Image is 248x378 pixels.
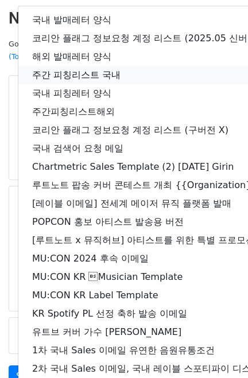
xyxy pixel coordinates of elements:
small: Google Sheet: [9,40,153,61]
iframe: Chat Widget [191,323,248,378]
h2: New Campaign [9,9,239,28]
